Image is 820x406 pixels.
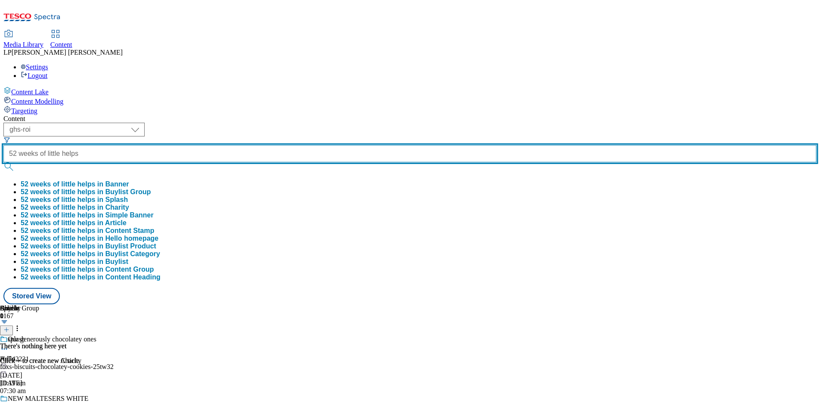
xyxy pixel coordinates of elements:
[21,250,160,258] div: 52 weeks of little helps in
[21,219,127,227] div: 52 weeks of little helps in
[106,250,160,257] span: Buylist Category
[21,188,151,196] button: 52 weeks of little helps in Buylist Group
[105,219,127,226] span: Article
[21,180,129,188] button: 52 weeks of little helps in Banner
[3,145,817,162] input: Search
[3,49,12,56] span: LP
[21,266,154,273] button: 52 weeks of little helps in Content Group
[8,395,88,403] div: NEW MALTESERS WHITE
[21,235,158,242] button: 52 weeks of little helps in Hello homepage
[21,211,154,219] button: 52 weeks of little helps in Simple Banner
[8,335,96,343] div: Our generously chocolatey ones
[3,288,60,304] button: Stored View
[21,250,160,258] button: 52 weeks of little helps in Buylist Category
[21,242,156,250] button: 52 weeks of little helps in Buylist Product
[3,31,43,49] a: Media Library
[3,136,10,143] svg: Search Filters
[21,204,129,211] div: 52 weeks of little helps in
[106,258,128,265] span: Buylist
[50,31,72,49] a: Content
[3,87,817,96] a: Content Lake
[21,204,129,211] button: 52 weeks of little helps in Charity
[21,258,128,266] button: 52 weeks of little helps in Buylist
[106,204,129,211] span: Charity
[21,219,127,227] button: 52 weeks of little helps in Article
[21,196,128,204] button: 52 weeks of little helps in Splash
[21,227,154,235] button: 52 weeks of little helps in Content Stamp
[11,107,37,115] span: Targeting
[3,41,43,48] span: Media Library
[3,105,817,115] a: Targeting
[3,115,817,123] div: Content
[11,88,49,96] span: Content Lake
[21,242,156,250] div: 52 weeks of little helps in
[106,242,156,250] span: Buylist Product
[11,98,63,105] span: Content Modelling
[12,49,123,56] span: [PERSON_NAME] [PERSON_NAME]
[21,63,48,71] a: Settings
[21,273,161,281] button: 52 weeks of little helps in Content Heading
[3,96,817,105] a: Content Modelling
[50,41,72,48] span: Content
[21,72,47,79] a: Logout
[21,258,128,266] div: 52 weeks of little helps in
